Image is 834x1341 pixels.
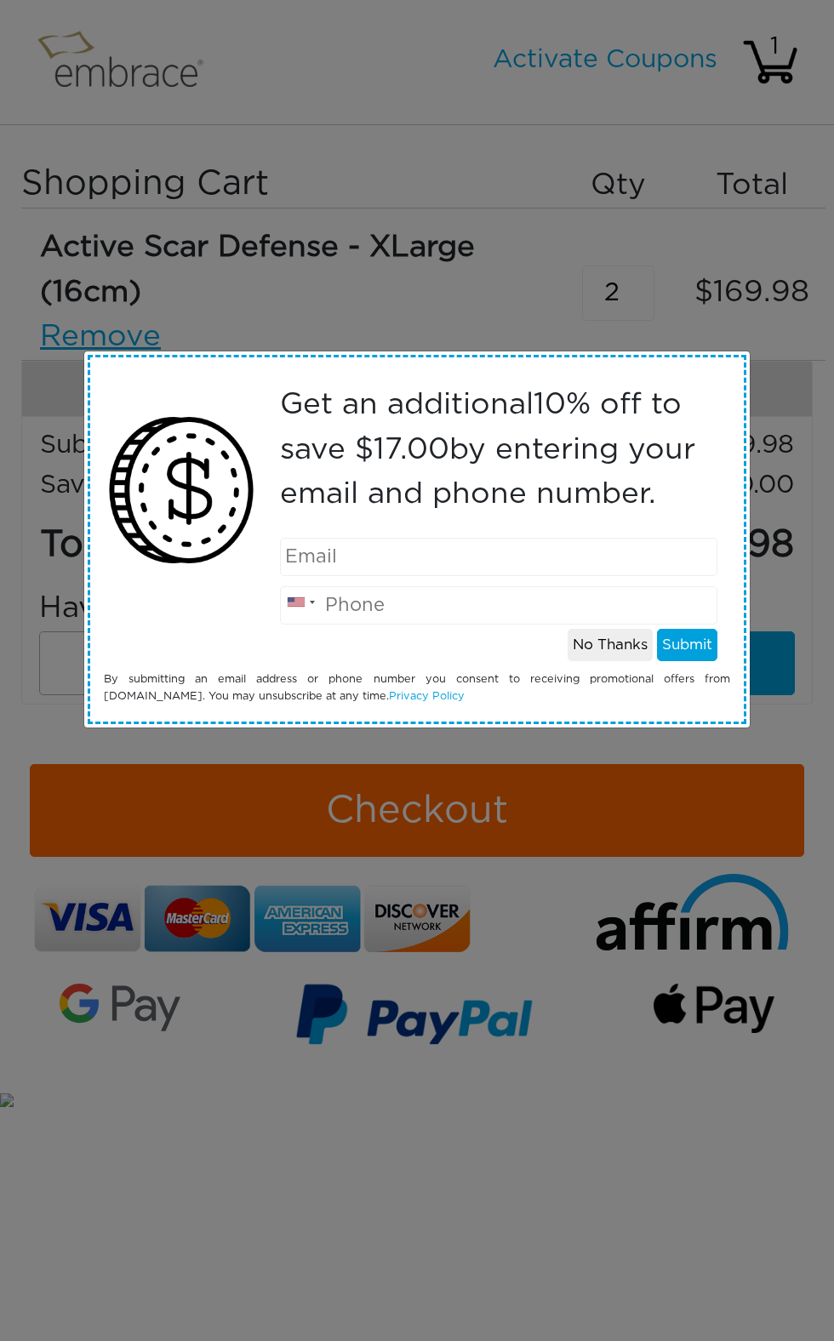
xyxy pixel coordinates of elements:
[534,390,566,419] span: 10
[280,383,718,517] p: Get an additional % off to save $ by entering your email and phone number.
[280,586,718,625] input: Phone
[280,538,718,576] input: Email
[91,671,743,704] div: By submitting an email address or phone number you consent to receiving promotional offers from [...
[374,435,449,465] span: 17.00
[281,581,320,625] div: United States: +1
[568,629,653,661] button: No Thanks
[657,629,717,661] button: Submit
[389,691,465,702] a: Privacy Policy
[100,408,263,572] img: money2.png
